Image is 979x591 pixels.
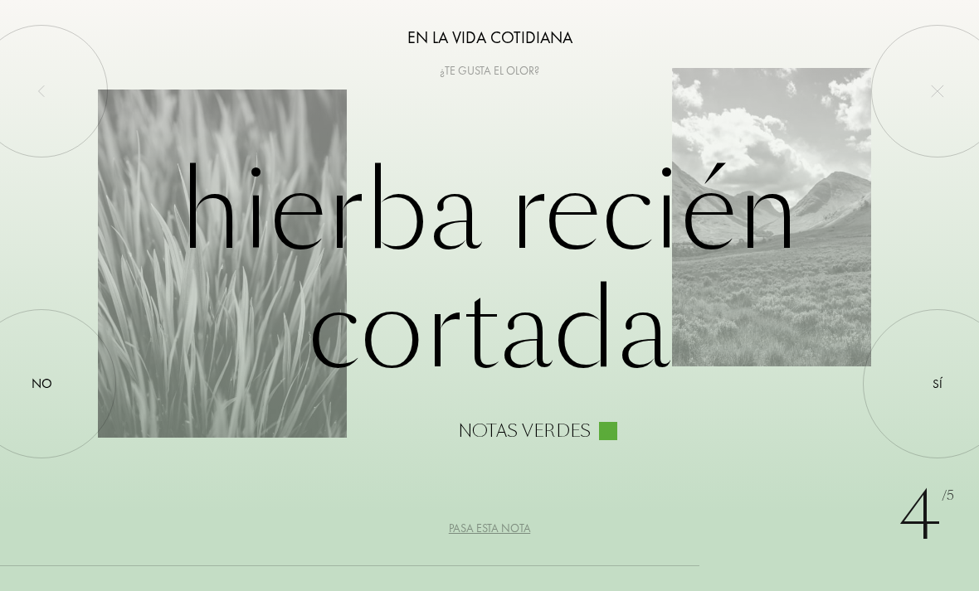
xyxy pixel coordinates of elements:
img: left_onboard.svg [35,85,48,98]
div: Notas verdes [458,422,591,440]
img: quit_onboard.svg [931,85,944,98]
span: /5 [942,487,954,506]
div: Hierba recién cortada [98,152,881,440]
div: Sí [933,375,942,394]
div: No [32,374,52,394]
div: Pasa esta nota [449,520,531,537]
div: 4 [899,467,954,566]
